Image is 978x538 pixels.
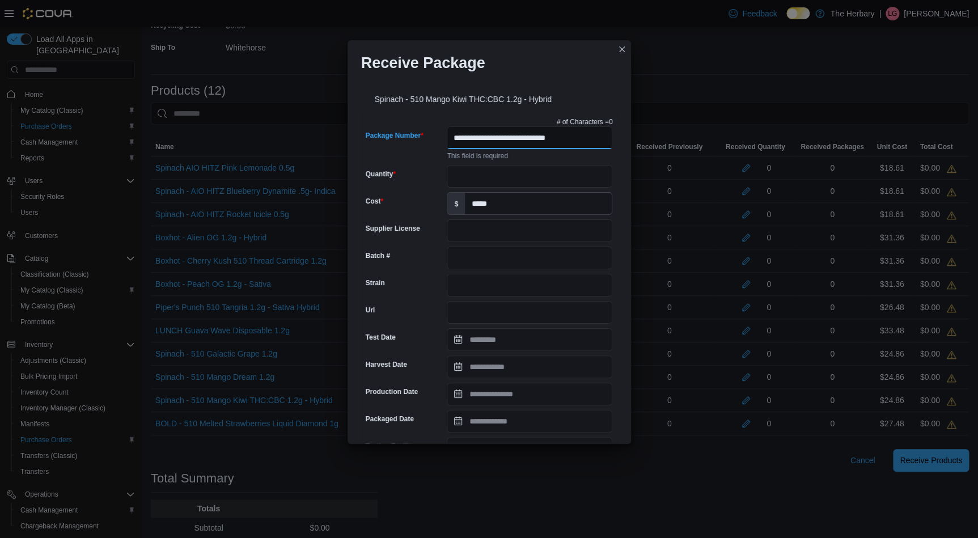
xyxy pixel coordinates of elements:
[366,251,390,260] label: Batch #
[366,360,407,369] label: Harvest Date
[361,54,485,72] h1: Receive Package
[366,278,385,287] label: Strain
[447,410,612,433] input: Press the down key to open a popover containing a calendar.
[366,333,396,342] label: Test Date
[366,131,424,140] label: Package Number
[361,81,617,113] div: Spinach - 510 Mango Kiwi THC:CBC 1.2g - Hybrid
[615,43,629,56] button: Closes this modal window
[447,193,465,214] label: $
[447,328,612,351] input: Press the down key to open a popover containing a calendar.
[366,387,418,396] label: Production Date
[366,442,414,451] label: Testing Facility
[366,170,396,179] label: Quantity
[366,197,383,206] label: Cost
[447,383,612,405] input: Press the down key to open a popover containing a calendar.
[447,355,612,378] input: Press the down key to open a popover containing a calendar.
[447,149,612,160] div: This field is required
[557,117,613,126] p: # of Characters = 0
[366,224,420,233] label: Supplier License
[366,306,375,315] label: Url
[366,414,414,423] label: Packaged Date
